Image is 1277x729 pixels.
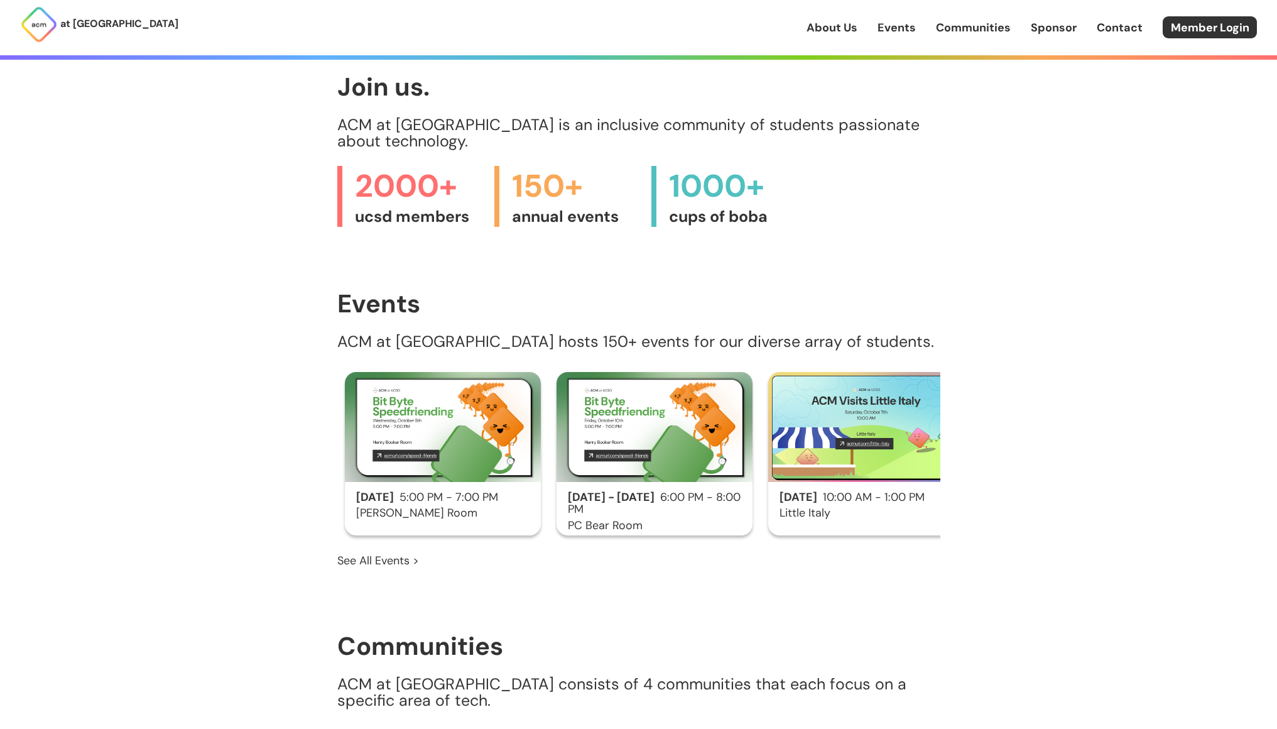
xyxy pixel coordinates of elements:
[355,207,482,227] span: ucsd members
[1163,16,1257,38] a: Member Login
[345,491,541,504] h2: 5:00 PM - 7:00 PM
[337,73,940,101] h1: Join us.
[337,632,940,660] h1: Communities
[20,6,178,43] a: at [GEOGRAPHIC_DATA]
[669,207,796,227] span: cups of boba
[568,490,655,505] span: [DATE] - [DATE]
[337,117,940,150] p: ACM at [GEOGRAPHIC_DATA] is an inclusive community of students passionate about technology.
[557,372,753,482] img: Bit Byte Meet the Tree
[337,334,940,350] p: ACM at [GEOGRAPHIC_DATA] hosts 150+ events for our diverse array of students.
[768,372,964,482] img: ACM Goes to Little Italy
[768,507,964,520] h3: Little Italy
[669,166,796,207] span: 1000+
[345,372,541,482] img: Bit Byte Speedfriending
[878,19,916,36] a: Events
[1031,19,1077,36] a: Sponsor
[512,207,639,227] span: annual events
[345,507,541,520] h3: [PERSON_NAME] Room
[337,290,940,317] h1: Events
[557,491,753,517] h2: 6:00 PM - 8:00 PM
[936,19,1011,36] a: Communities
[768,491,964,504] h2: 10:00 AM - 1:00 PM
[60,16,178,32] p: at [GEOGRAPHIC_DATA]
[20,6,58,43] img: ACM Logo
[512,166,639,207] span: 150+
[557,520,753,532] h3: PC Bear Room
[780,490,817,505] span: [DATE]
[337,676,940,709] p: ACM at [GEOGRAPHIC_DATA] consists of 4 communities that each focus on a specific area of tech.
[807,19,857,36] a: About Us
[1097,19,1143,36] a: Contact
[337,552,419,569] a: See All Events >
[355,166,482,207] span: 2000+
[356,490,394,505] span: [DATE]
